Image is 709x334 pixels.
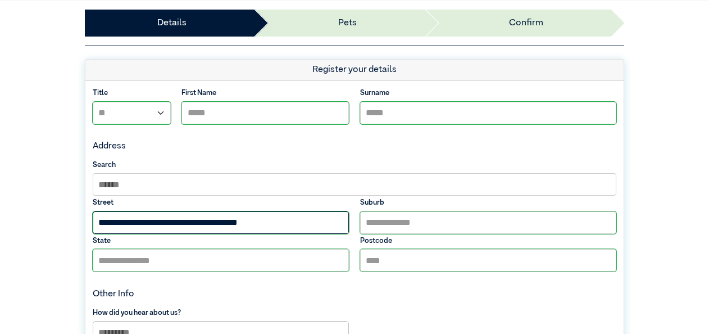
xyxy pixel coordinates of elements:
[93,197,349,208] label: Street
[93,173,616,196] input: Search by Suburb
[93,88,171,98] label: Title
[157,16,187,30] a: Details
[360,197,617,208] label: Suburb
[93,289,616,300] h4: Other Info
[93,160,616,170] label: Search
[93,236,349,246] label: State
[93,308,349,318] label: How did you hear about us?
[312,65,397,74] span: Register your details
[360,236,617,246] label: Postcode
[360,88,617,98] label: Surname
[181,88,349,98] label: First Name
[93,141,616,152] h4: Address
